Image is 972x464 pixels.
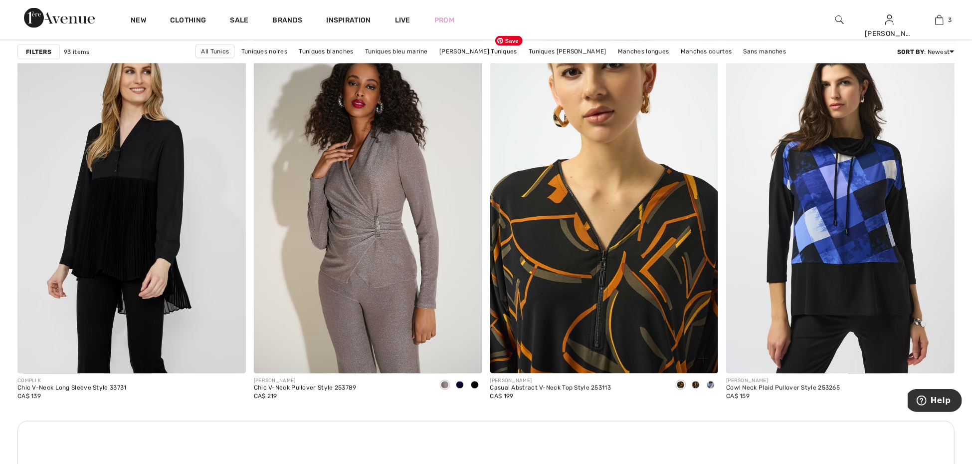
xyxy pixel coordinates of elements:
[294,44,359,57] a: Tuniques blanches
[739,44,791,57] a: Sans manches
[452,378,467,394] div: Navy Blue
[915,14,964,26] a: 3
[524,44,611,57] a: Tuniques [PERSON_NAME]
[726,378,840,385] div: [PERSON_NAME]
[254,378,357,385] div: [PERSON_NAME]
[495,36,523,46] span: Save
[897,48,924,55] strong: Sort By
[195,44,234,58] a: All Tunics
[273,16,303,26] a: Brands
[64,47,89,56] span: 93 items
[673,378,688,394] div: Black/Multi
[688,378,703,394] div: Black/Brown
[254,31,482,374] img: Chic V-Neck Pullover Style 253789. Black
[254,385,357,392] div: Chic V-Neck Pullover Style 253789
[490,31,719,374] a: Casual Abstract V-Neck Top Style 253113. Black/Multi
[676,44,737,57] a: Manches courtes
[726,393,750,400] span: CA$ 159
[908,389,962,414] iframe: Opens a widget where you can find more information
[437,378,452,394] div: Taupe
[726,385,840,392] div: Cowl Neck Plaid Pullover Style 253265
[490,378,611,385] div: [PERSON_NAME]
[230,16,248,26] a: Sale
[885,15,894,24] a: Sign In
[131,16,146,26] a: New
[17,385,127,392] div: Chic V-Neck Long Sleeve Style 33731
[434,15,454,25] a: Prom
[467,378,482,394] div: Black
[17,31,246,374] img: Chic V-Neck Long Sleeve Style 33731. As sample
[236,44,293,57] a: Tuniques noires
[254,393,277,400] span: CA$ 219
[865,28,914,39] div: [PERSON_NAME]
[490,385,611,392] div: Casual Abstract V-Neck Top Style 253113
[434,44,522,57] a: [PERSON_NAME] Tuniques
[703,378,718,394] div: Multi
[360,44,433,57] a: Tuniques bleu marine
[326,16,371,26] span: Inspiration
[885,14,894,26] img: My Info
[699,354,708,363] img: plus_v2.svg
[395,15,410,25] a: Live
[24,8,95,28] img: 1ère Avenue
[949,15,952,24] span: 3
[26,47,51,56] strong: Filters
[17,378,127,385] div: COMPLI K
[613,44,674,57] a: Manches longues
[897,47,955,56] div: : Newest
[835,14,844,26] img: search the website
[726,31,955,374] img: Cowl Neck Plaid Pullover Style 253265. Black/Blue
[17,393,41,400] span: CA$ 139
[170,16,206,26] a: Clothing
[935,14,944,26] img: My Bag
[490,393,514,400] span: CA$ 199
